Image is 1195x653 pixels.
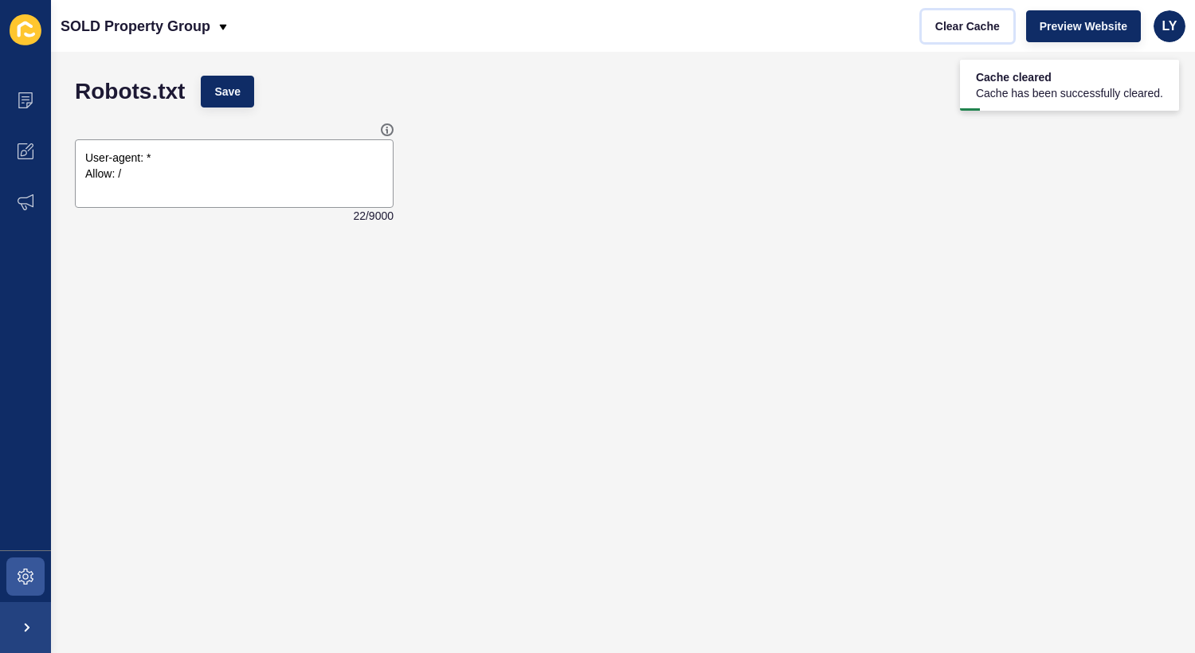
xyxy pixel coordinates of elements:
button: Clear Cache [922,10,1013,42]
span: / [366,208,369,224]
p: SOLD Property Group [61,6,210,46]
span: Cache cleared [976,69,1163,85]
span: Preview Website [1040,18,1127,34]
span: Cache has been successfully cleared. [976,85,1163,101]
span: 9000 [369,208,394,224]
span: 22 [353,208,366,224]
textarea: User-agent: * Allow: / [77,142,391,205]
h1: Robots.txt [75,84,185,100]
span: Save [214,84,241,100]
button: Save [201,76,254,108]
span: Clear Cache [935,18,1000,34]
button: Preview Website [1026,10,1141,42]
span: LY [1162,18,1177,34]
